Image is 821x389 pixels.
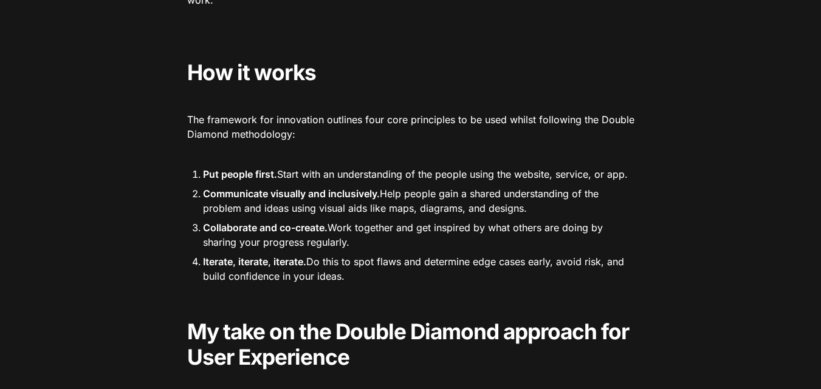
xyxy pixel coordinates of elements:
[186,110,636,143] p: The framework for innovation outlines four core principles to be used whilst following the Double...
[186,58,636,87] h2: How it works
[186,317,636,371] h2: My take on the Double Diamond approach for User Experience
[203,255,306,268] strong: Iterate, iterate, iterate.
[203,168,277,180] strong: Put people first.
[203,252,636,285] li: Do this to spot flaws and determine edge cases early, avoid risk, and build confidence in your id...
[203,218,636,251] li: Work together and get inspired by what others are doing by sharing your progress regularly.
[203,222,328,234] strong: Collaborate and co-create.
[203,188,380,200] strong: Communicate visually and inclusively.
[203,165,636,183] li: Start with an understanding of the people using the website, service, or app.
[203,184,636,217] li: Help people gain a shared understanding of the problem and ideas using visual aids like maps, dia...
